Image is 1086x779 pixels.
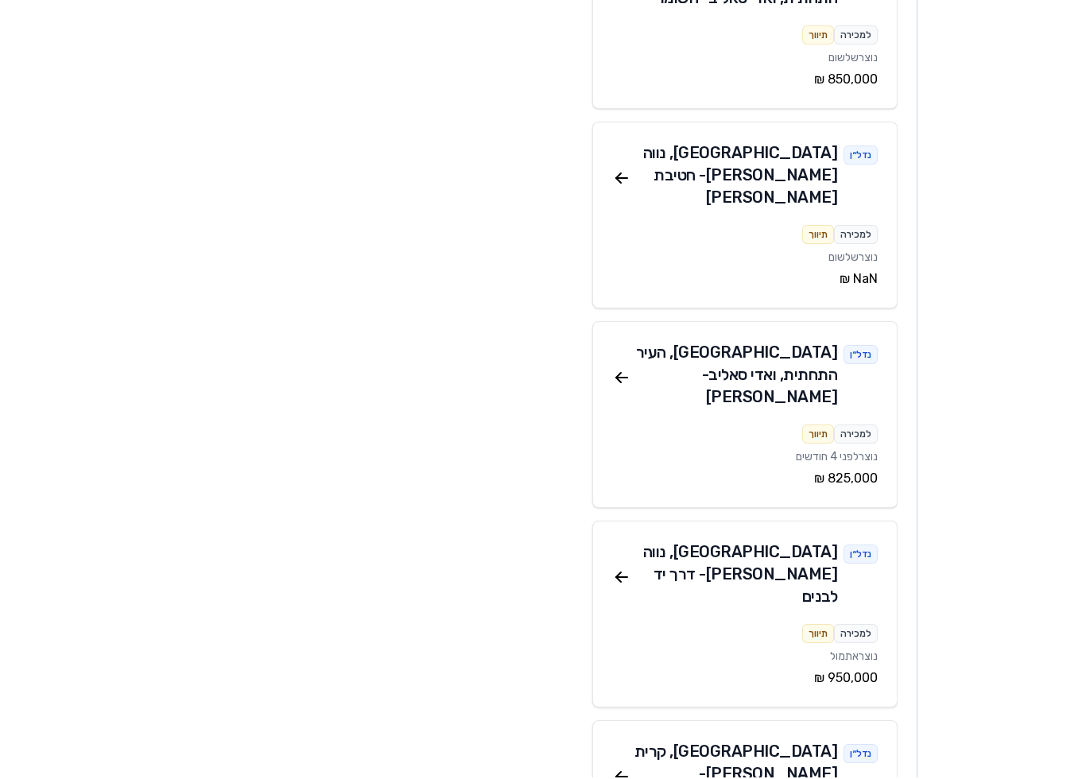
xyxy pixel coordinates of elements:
span: נוצר שלשום [828,252,878,265]
div: נדל״ן [844,546,878,565]
div: נדל״ן [844,746,878,765]
div: תיווך [802,227,834,246]
span: נוצר שלשום [828,52,878,66]
div: [GEOGRAPHIC_DATA] , העיר התחתית, ואדי סאליב - [PERSON_NAME] [631,343,838,409]
div: נדל״ן [844,147,878,166]
div: למכירה [834,426,878,445]
div: למכירה [834,626,878,645]
div: נדל״ן [844,347,878,366]
div: ‏825,000 ‏₪ [612,471,878,490]
div: למכירה [834,27,878,46]
span: נוצר אתמול [830,651,878,665]
div: ‏950,000 ‏₪ [612,670,878,689]
div: תיווך [802,27,834,46]
span: נוצר לפני 4 חודשים [796,452,878,465]
div: תיווך [802,626,834,645]
div: למכירה [834,227,878,246]
div: [GEOGRAPHIC_DATA] , נווה [PERSON_NAME] - דרך יד לבנים [631,542,838,609]
div: [GEOGRAPHIC_DATA] , נווה [PERSON_NAME] - חטיבת [PERSON_NAME] [631,143,838,210]
div: ‏NaN ‏₪ [612,271,878,290]
div: תיווך [802,426,834,445]
div: ‏850,000 ‏₪ [612,72,878,91]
